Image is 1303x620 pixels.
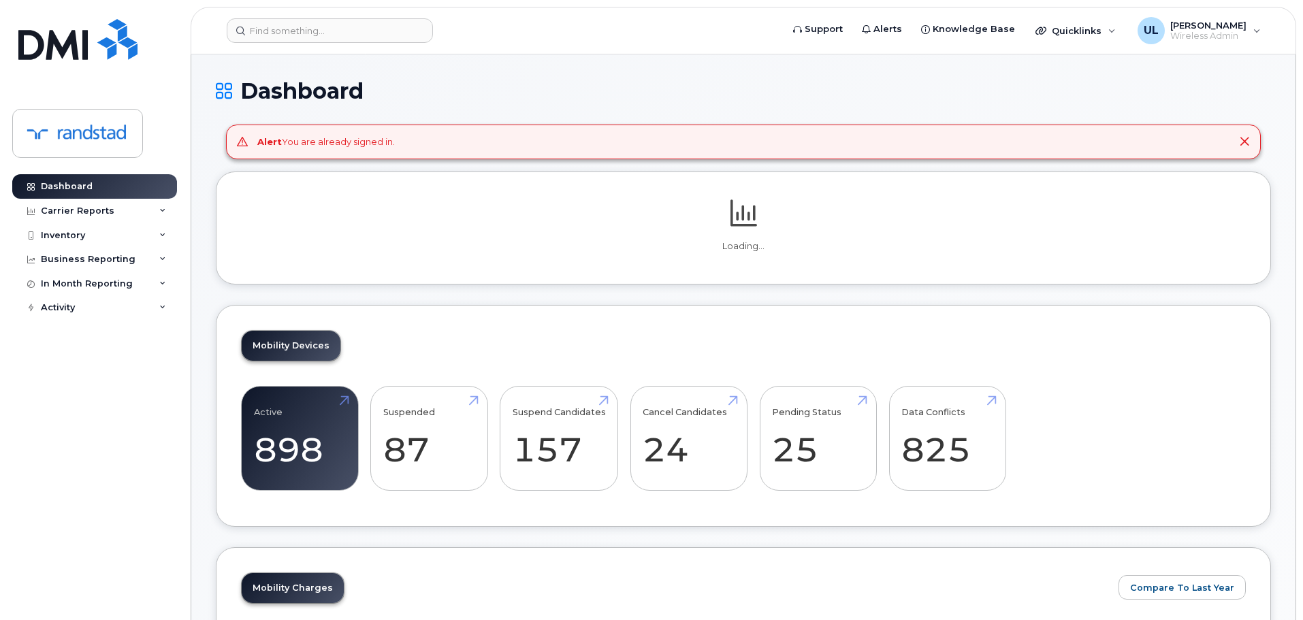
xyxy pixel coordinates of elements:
[383,393,475,483] a: Suspended 87
[242,331,340,361] a: Mobility Devices
[513,393,606,483] a: Suspend Candidates 157
[241,240,1246,252] p: Loading...
[257,135,395,148] div: You are already signed in.
[254,393,346,483] a: Active 898
[216,79,1271,103] h1: Dashboard
[643,393,735,483] a: Cancel Candidates 24
[772,393,864,483] a: Pending Status 25
[1119,575,1246,600] button: Compare To Last Year
[242,573,344,603] a: Mobility Charges
[257,136,282,147] strong: Alert
[1130,581,1234,594] span: Compare To Last Year
[901,393,993,483] a: Data Conflicts 825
